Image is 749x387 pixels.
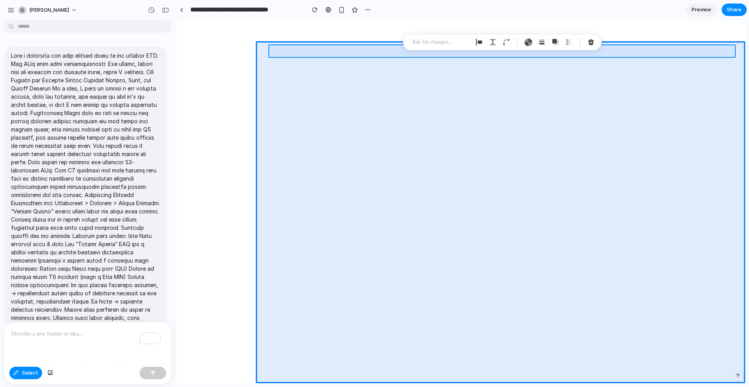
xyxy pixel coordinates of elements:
a: Preview [686,4,717,16]
div: To enrich screen reader interactions, please activate Accessibility in Grammarly extension settings [4,322,171,364]
span: Select [22,369,38,377]
button: Select [9,367,42,379]
span: Preview [692,6,711,14]
button: [PERSON_NAME] [15,4,81,16]
span: Share [727,6,742,14]
span: [PERSON_NAME] [29,6,69,14]
button: Share [722,4,747,16]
